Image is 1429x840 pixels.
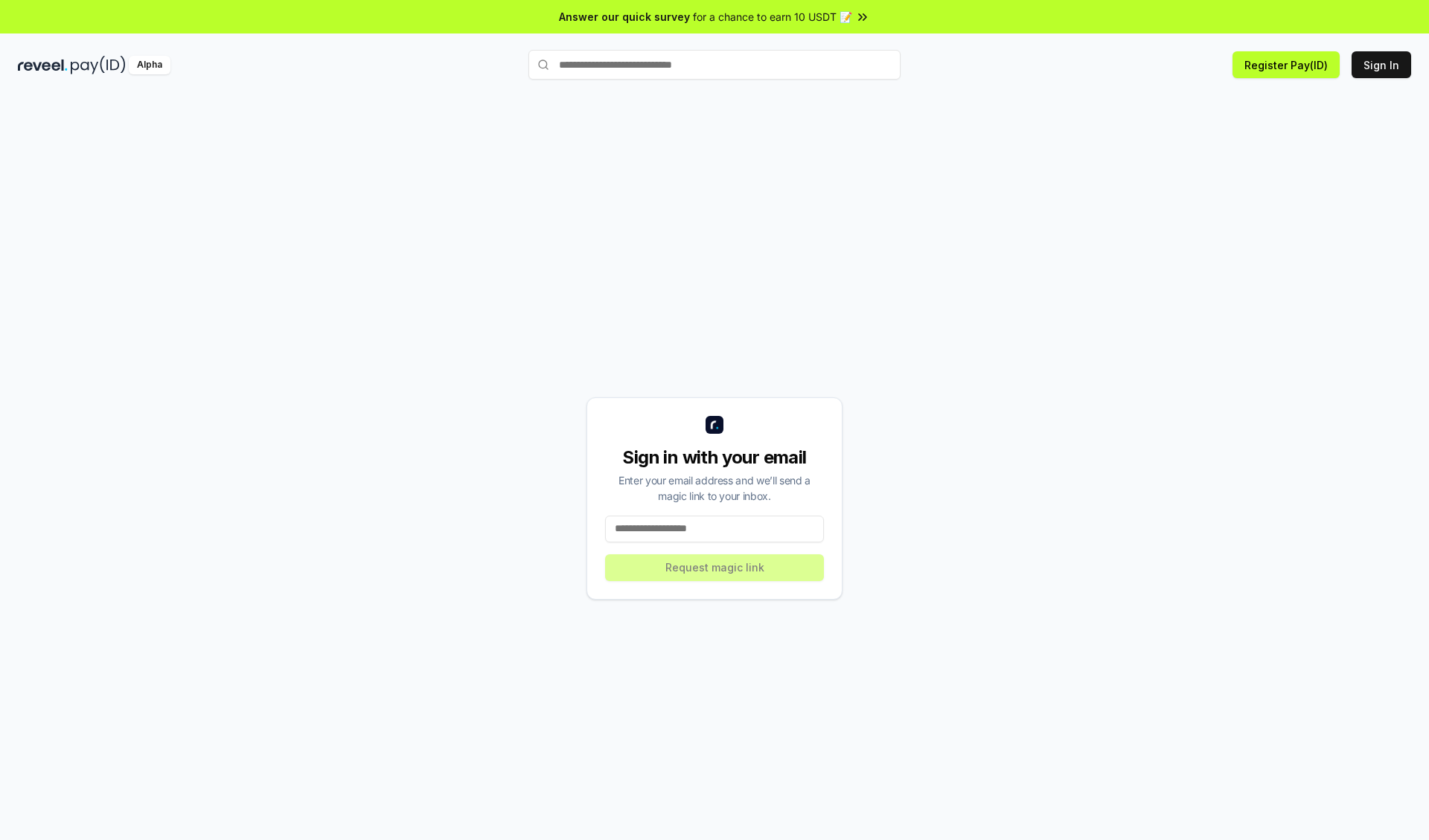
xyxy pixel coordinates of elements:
span: for a chance to earn 10 USDT 📝 [693,9,852,25]
button: Register Pay(ID) [1233,51,1340,78]
img: reveel_dark [18,56,68,74]
span: Answer our quick survey [559,9,690,25]
div: Alpha [129,56,170,74]
img: pay_id [71,56,126,74]
img: logo_small [706,416,723,434]
div: Sign in with your email [605,446,824,469]
div: Enter your email address and we’ll send a magic link to your inbox. [605,472,824,504]
button: Sign In [1352,51,1411,78]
